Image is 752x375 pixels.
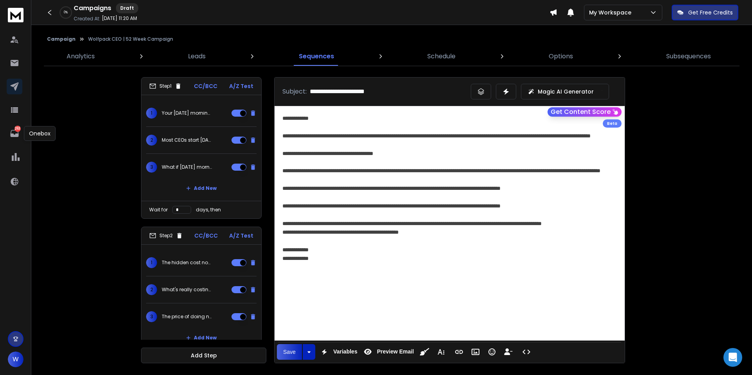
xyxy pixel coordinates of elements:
p: CC/BCC [194,82,217,90]
p: My Workspace [589,9,634,16]
button: W [8,352,23,367]
a: Options [544,47,578,66]
button: Campaign [47,36,76,42]
img: logo [8,8,23,22]
p: 263 [14,126,21,132]
p: Wait for [149,207,168,213]
button: Code View [519,344,534,360]
p: Your [DATE] morning looked different than mine [162,110,212,116]
p: Sequences [299,52,334,61]
p: A/Z Test [229,82,253,90]
span: 2 [146,284,157,295]
span: 3 [146,311,157,322]
li: Step1CC/BCCA/Z Test1Your [DATE] morning looked different than mine2Most CEOs start [DATE] fightin... [141,77,262,219]
a: Leads [183,47,210,66]
p: Schedule [427,52,456,61]
p: Get Free Credits [688,9,733,16]
button: Add Step [141,348,266,363]
a: 263 [7,126,22,141]
div: Beta [603,119,622,128]
button: Insert Link (⌘K) [452,344,466,360]
button: Add New [180,330,223,346]
p: Subsequences [666,52,711,61]
span: Preview Email [375,348,415,355]
button: Clean HTML [417,344,432,360]
span: 1 [146,108,157,119]
p: The price of doing nothing [162,314,212,320]
h1: Campaigns [74,4,111,13]
button: Preview Email [360,344,415,360]
p: Subject: [282,87,307,96]
button: Emoticons [484,344,499,360]
button: Get Free Credits [672,5,738,20]
div: Step 2 [149,232,183,239]
button: Save [277,344,302,360]
span: 2 [146,135,157,146]
div: Open Intercom Messenger [723,348,742,367]
div: Step 1 [149,83,182,90]
button: Get Content Score [548,107,622,117]
p: A/Z Test [229,232,253,240]
button: Insert Unsubscribe Link [501,344,516,360]
button: Magic AI Generator [521,84,609,99]
p: What's really costing you money [162,287,212,293]
p: CC/BCC [194,232,218,240]
p: Wolfpack CEO | 52 Week Campaign [88,36,173,42]
p: Most CEOs start [DATE] fighting fires [162,137,212,143]
p: days, then [196,207,221,213]
p: 0 % [64,10,68,15]
p: [DATE] 11:20 AM [102,15,137,22]
div: Draft [116,3,138,13]
p: Analytics [67,52,95,61]
div: Onebox [24,126,56,141]
span: 3 [146,162,157,173]
button: Add New [180,180,223,196]
p: Options [549,52,573,61]
p: The hidden cost nobody talks about [162,260,212,266]
a: Sequences [294,47,339,66]
p: Created At: [74,16,100,22]
p: What if [DATE] mornings felt different? [162,164,212,170]
button: More Text [434,344,448,360]
p: Leads [188,52,206,61]
button: Insert Image (⌘P) [468,344,483,360]
span: 1 [146,257,157,268]
a: Subsequences [662,47,716,66]
li: Step2CC/BCCA/Z Test1The hidden cost nobody talks about2What's really costing you money3The price ... [141,227,262,368]
a: Schedule [423,47,460,66]
a: Analytics [62,47,99,66]
span: Variables [332,348,359,355]
p: Magic AI Generator [538,88,594,96]
button: Variables [317,344,359,360]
